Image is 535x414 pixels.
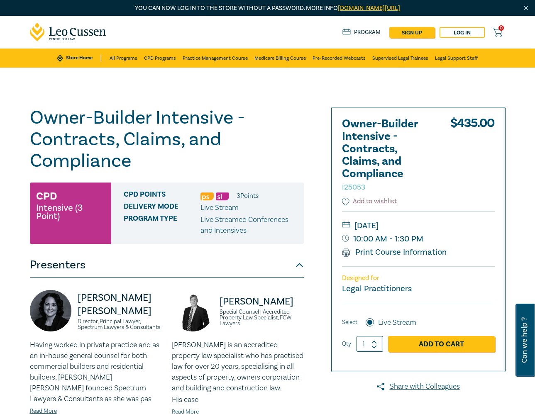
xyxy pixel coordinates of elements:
img: https://s3.ap-southeast-2.amazonaws.com/leo-cussen-store-production-content/Contacts/Donna%20Abu-... [30,290,71,331]
div: $ 435.00 [450,118,495,197]
img: Professional Skills [200,192,214,200]
a: Add to Cart [388,336,495,352]
label: Qty [342,339,351,348]
p: Live Streamed Conferences and Intensives [200,214,298,236]
a: Program [342,29,381,36]
span: Select: [342,318,359,327]
h3: CPD [36,189,57,204]
a: [DOMAIN_NAME][URL] [338,4,400,12]
a: Practice Management Course [183,49,248,68]
a: Medicare Billing Course [254,49,306,68]
li: 3 Point s [237,190,259,201]
small: Special Counsel | Accredited Property Law Specialist, FCW Lawyers [220,309,304,326]
a: Supervised Legal Trainees [372,49,428,68]
small: I25053 [342,183,365,192]
p: Having worked in private practice and as an in-house general counsel for both commercial builders... [30,340,162,404]
img: https://s3.ap-southeast-2.amazonaws.com/leo-cussen-store-production-content/Contacts/David%20McKe... [172,290,213,331]
span: Delivery Mode [124,202,200,213]
h1: Owner-Builder Intensive - Contracts, Claims, and Compliance [30,107,304,172]
span: Live Stream [200,203,239,212]
p: His case [172,395,304,405]
small: 10:00 AM - 1:30 PM [342,232,495,246]
button: Presenters [30,253,304,278]
input: 1 [357,336,383,352]
span: Program type [124,214,200,236]
span: 0 [498,25,504,31]
a: Log in [440,27,485,38]
p: [PERSON_NAME] [PERSON_NAME] [78,291,162,318]
a: CPD Programs [144,49,176,68]
small: [DATE] [342,219,495,232]
a: Print Course Information [342,247,447,258]
a: Share with Colleagues [331,381,506,392]
span: Can we help ? [520,309,528,372]
p: [PERSON_NAME] is an accredited property law specialist who has practised law for over 20 years, s... [172,340,304,394]
a: All Programs [110,49,137,68]
a: Pre-Recorded Webcasts [313,49,366,68]
a: Store Home [57,54,101,62]
p: [PERSON_NAME] [220,295,304,308]
img: Substantive Law [216,192,229,200]
small: Intensive (3 Point) [36,204,105,220]
a: Legal Support Staff [435,49,478,68]
label: Live Stream [378,317,416,328]
h2: Owner-Builder Intensive - Contracts, Claims, and Compliance [342,118,433,192]
p: Designed for [342,274,495,282]
p: You can now log in to the store without a password. More info [30,4,506,13]
small: Legal Practitioners [342,283,412,294]
img: Close [523,5,530,12]
a: sign up [389,27,435,38]
small: Director, Principal Lawyer, Spectrum Lawyers & Consultants [78,319,162,330]
span: CPD Points [124,190,200,201]
button: Add to wishlist [342,197,397,206]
